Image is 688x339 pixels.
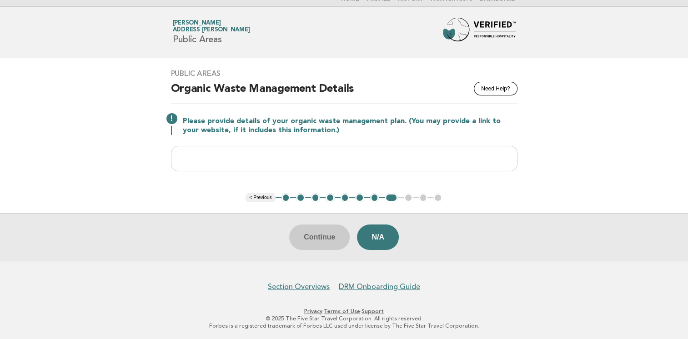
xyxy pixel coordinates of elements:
[357,224,399,250] button: N/A
[443,18,516,47] img: Forbes Travel Guide
[341,193,350,202] button: 5
[362,308,384,314] a: Support
[355,193,364,202] button: 6
[66,308,623,315] p: · ·
[66,315,623,322] p: © 2025 The Five Star Travel Corporation. All rights reserved.
[385,193,398,202] button: 8
[281,193,291,202] button: 1
[311,193,320,202] button: 3
[370,193,379,202] button: 7
[296,193,305,202] button: 2
[339,282,420,291] a: DRM Onboarding Guide
[173,27,250,33] span: Address [PERSON_NAME]
[304,308,322,314] a: Privacy
[173,20,250,33] a: [PERSON_NAME]Address [PERSON_NAME]
[173,20,250,44] h1: Public Areas
[246,193,275,202] button: < Previous
[326,193,335,202] button: 4
[171,82,517,104] h2: Organic Waste Management Details
[183,117,517,135] p: Please provide details of your organic waste management plan. (You may provide a link to your web...
[268,282,330,291] a: Section Overviews
[324,308,360,314] a: Terms of Use
[171,69,517,78] h3: Public Areas
[474,82,517,95] button: Need Help?
[66,322,623,329] p: Forbes is a registered trademark of Forbes LLC used under license by The Five Star Travel Corpora...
